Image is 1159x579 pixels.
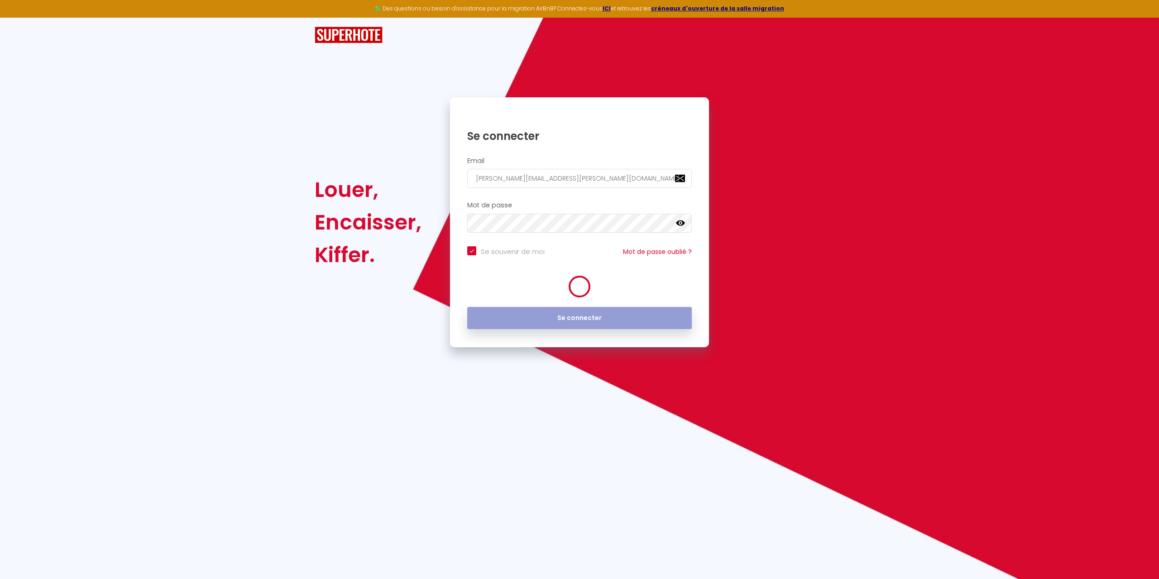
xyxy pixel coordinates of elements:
[603,5,611,12] a: ICI
[467,169,692,188] input: Ton Email
[467,201,692,209] h2: Mot de passe
[315,239,421,271] div: Kiffer.
[623,247,692,256] a: Mot de passe oublié ?
[315,173,421,206] div: Louer,
[315,206,421,239] div: Encaisser,
[315,27,383,43] img: SuperHote logo
[467,129,692,143] h1: Se connecter
[651,5,784,12] a: créneaux d'ouverture de la salle migration
[467,307,692,330] button: Se connecter
[467,157,692,165] h2: Email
